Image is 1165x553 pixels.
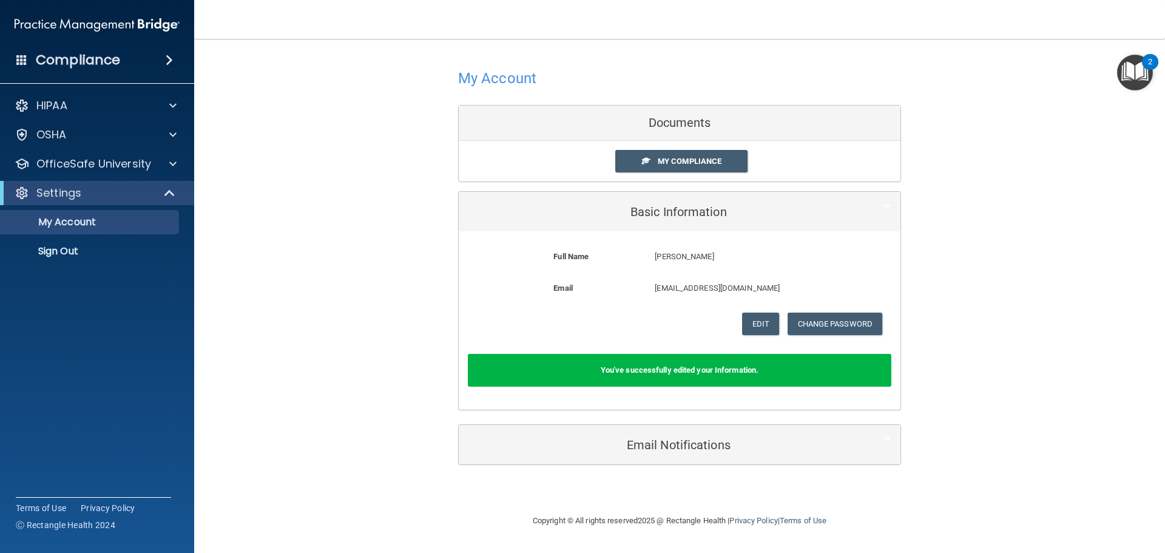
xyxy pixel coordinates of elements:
[601,365,758,375] b: You've successfully edited your Information.
[553,283,573,293] b: Email
[81,502,135,514] a: Privacy Policy
[468,431,891,458] a: Email Notifications
[655,249,839,264] p: [PERSON_NAME]
[15,98,177,113] a: HIPAA
[36,157,151,171] p: OfficeSafe University
[655,281,839,296] p: [EMAIL_ADDRESS][DOMAIN_NAME]
[458,501,901,540] div: Copyright © All rights reserved 2025 @ Rectangle Health | |
[553,252,589,261] b: Full Name
[16,502,66,514] a: Terms of Use
[15,127,177,142] a: OSHA
[15,186,176,200] a: Settings
[468,198,891,225] a: Basic Information
[780,516,826,525] a: Terms of Use
[36,127,67,142] p: OSHA
[1148,62,1152,78] div: 2
[15,13,180,37] img: PMB logo
[459,106,900,141] div: Documents
[742,313,779,335] button: Edit
[16,519,115,531] span: Ⓒ Rectangle Health 2024
[36,186,81,200] p: Settings
[458,70,536,86] h4: My Account
[1117,55,1153,90] button: Open Resource Center, 2 new notifications
[468,205,854,219] h5: Basic Information
[8,245,174,257] p: Sign Out
[658,157,721,166] span: My Compliance
[788,313,883,335] button: Change Password
[15,157,177,171] a: OfficeSafe University
[468,438,854,452] h5: Email Notifications
[729,516,777,525] a: Privacy Policy
[8,216,174,228] p: My Account
[36,52,120,69] h4: Compliance
[36,98,67,113] p: HIPAA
